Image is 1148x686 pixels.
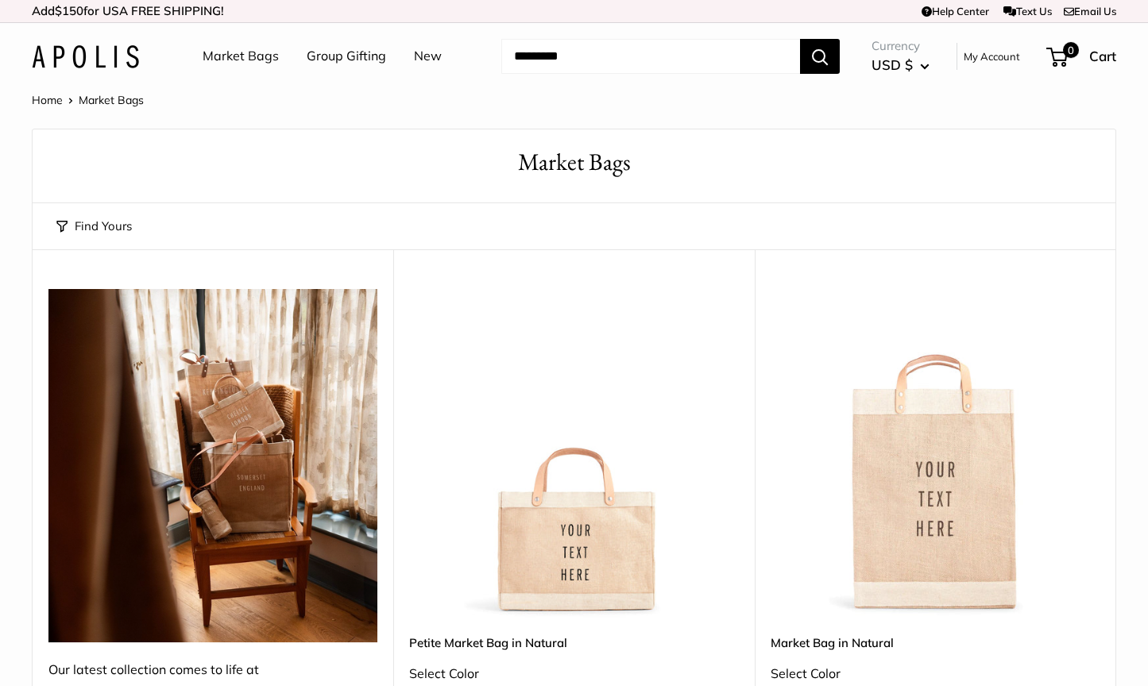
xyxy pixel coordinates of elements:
img: Apolis [32,45,139,68]
span: 0 [1063,42,1079,58]
button: Find Yours [56,215,132,237]
img: Our latest collection comes to life at UK's Estelle Manor, where winter mornings glow and the hol... [48,289,377,642]
a: New [414,44,442,68]
a: Market Bag in Natural [771,634,1100,652]
h1: Market Bags [56,145,1092,179]
nav: Breadcrumb [32,90,144,110]
span: Market Bags [79,93,144,107]
a: Help Center [922,5,989,17]
a: Petite Market Bag in Natural [409,634,738,652]
button: USD $ [872,52,930,78]
a: Text Us [1003,5,1052,17]
a: Market Bags [203,44,279,68]
span: Cart [1089,48,1116,64]
div: Select Color [771,662,1100,686]
div: Select Color [409,662,738,686]
a: My Account [964,47,1020,66]
a: Group Gifting [307,44,386,68]
span: $150 [55,3,83,18]
a: Market Bag in NaturalMarket Bag in Natural [771,289,1100,618]
img: Market Bag in Natural [771,289,1100,618]
span: Currency [872,35,930,57]
span: USD $ [872,56,913,73]
a: Home [32,93,63,107]
input: Search... [501,39,800,74]
button: Search [800,39,840,74]
a: Petite Market Bag in NaturalPetite Market Bag in Natural [409,289,738,618]
a: Email Us [1064,5,1116,17]
a: 0 Cart [1048,44,1116,69]
img: Petite Market Bag in Natural [409,289,738,618]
